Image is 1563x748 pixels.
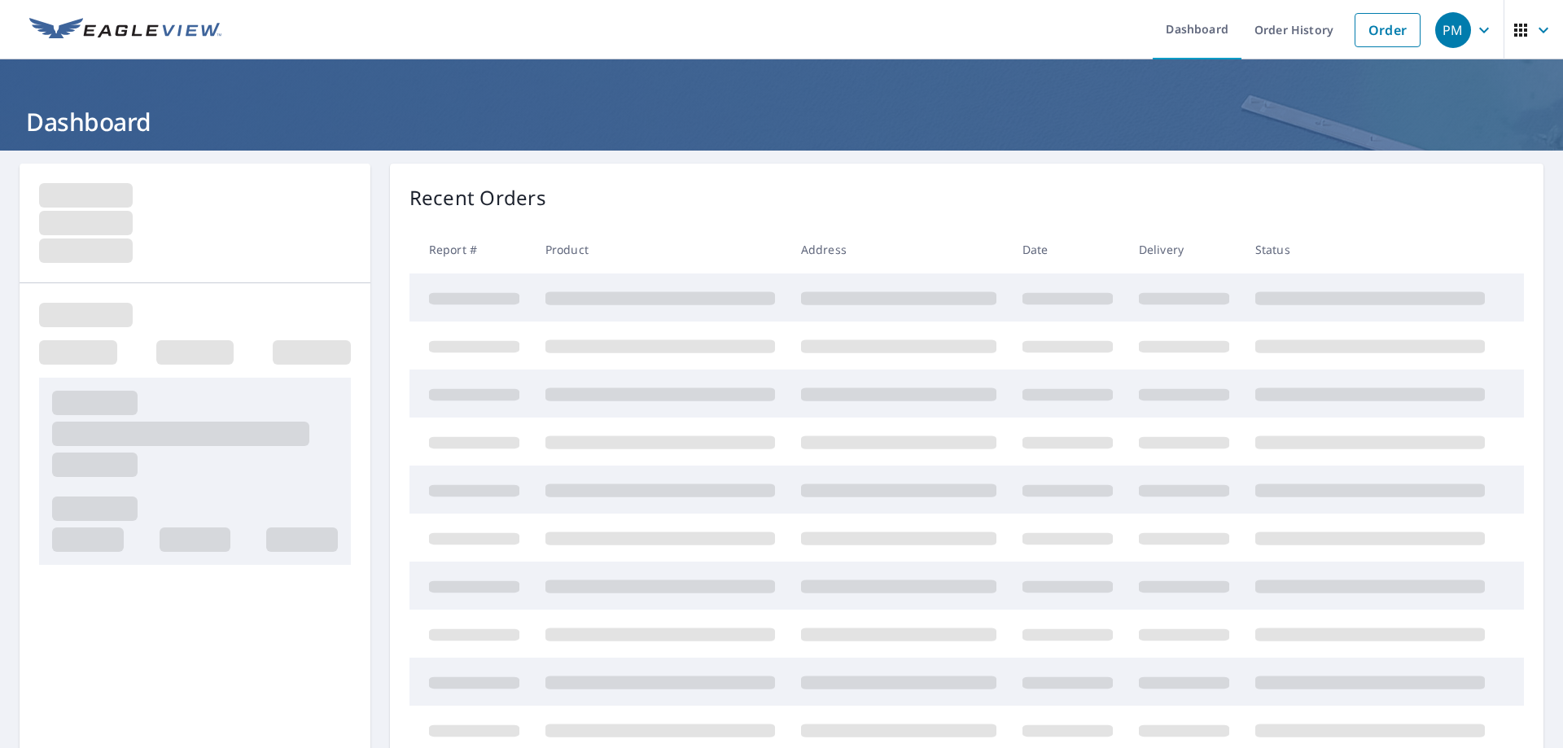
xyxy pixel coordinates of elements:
th: Status [1242,225,1498,273]
a: Order [1355,13,1421,47]
div: PM [1435,12,1471,48]
th: Address [788,225,1009,273]
th: Report # [409,225,532,273]
h1: Dashboard [20,105,1543,138]
img: EV Logo [29,18,221,42]
th: Date [1009,225,1126,273]
p: Recent Orders [409,183,546,212]
th: Delivery [1126,225,1242,273]
th: Product [532,225,788,273]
